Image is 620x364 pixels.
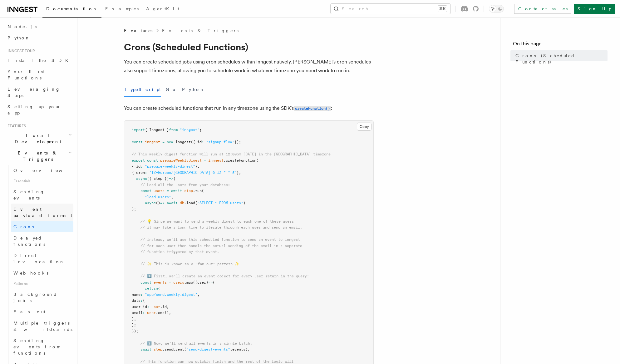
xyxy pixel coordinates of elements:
[132,170,145,175] span: { cron
[169,176,173,181] span: =>
[5,55,73,66] a: Install the SDK
[132,292,140,297] span: name
[140,341,252,346] span: // 2️⃣ Now, we'll send all events in a single batch:
[331,4,450,14] button: Search...⌘K
[197,164,199,169] span: ,
[180,201,184,205] span: db
[166,83,177,97] button: Go
[124,28,153,34] span: Features
[184,201,195,205] span: .load
[5,48,35,53] span: Inngest tour
[134,317,136,321] span: ,
[140,347,151,351] span: await
[132,128,145,132] span: import
[294,106,331,111] code: createFunction()
[105,6,139,11] span: Examples
[5,130,73,147] button: Local Development
[237,170,239,175] span: }
[171,189,182,193] span: await
[184,347,186,351] span: (
[7,87,60,98] span: Leveraging Steps
[7,58,72,63] span: Install the SDK
[515,53,608,65] span: Crons (Scheduled Functions)
[124,83,161,97] button: TypeScript
[173,176,175,181] span: {
[213,280,215,285] span: {
[140,280,151,285] span: const
[167,140,173,144] span: new
[140,262,239,266] span: // ✨ This is known as a "fan-out" pattern ✨
[145,201,156,205] span: async
[224,158,256,163] span: .createFunction
[101,2,142,17] a: Examples
[11,317,73,335] a: Multiple triggers & wildcards
[204,158,206,163] span: =
[167,305,169,309] span: ,
[132,207,136,211] span: );
[140,164,143,169] span: :
[13,168,78,173] span: Overview
[202,140,204,144] span: :
[514,4,571,14] a: Contact sales
[132,305,147,309] span: user_id
[154,347,162,351] span: step
[11,186,73,204] a: Sending events
[132,311,143,315] span: email
[7,69,45,80] span: Your first Functions
[7,104,61,115] span: Setting up your app
[132,298,140,303] span: data
[239,170,241,175] span: ,
[175,140,191,144] span: Inngest
[11,221,73,232] a: Crons
[140,183,230,187] span: // Load all the users from your database:
[195,164,197,169] span: }
[145,195,171,199] span: "load-users"
[132,164,140,169] span: { id
[11,232,73,250] a: Delayed functions
[5,124,26,129] span: Features
[13,292,57,303] span: Background jobs
[156,311,169,315] span: .email
[42,2,101,18] a: Documentation
[11,289,73,306] a: Background jobs
[169,311,171,315] span: ,
[132,158,145,163] span: export
[191,140,202,144] span: ({ id
[195,201,197,205] span: (
[140,250,219,254] span: // function triggered by that event.
[154,189,165,193] span: users
[147,158,158,163] span: const
[13,338,60,356] span: Sending events from functions
[11,204,73,221] a: Event payload format
[140,189,151,193] span: const
[13,189,45,200] span: Sending events
[142,2,183,17] a: AgentKit
[160,305,167,309] span: .id
[206,140,234,144] span: "signup-flow"
[7,35,30,40] span: Python
[11,306,73,317] a: Fan out
[140,219,294,224] span: // 💡 Since we want to send a weekly digest to each one of these users
[132,323,136,327] span: };
[132,317,134,321] span: }
[7,24,37,29] span: Node.js
[182,83,205,97] button: Python
[13,207,72,218] span: Event payload format
[199,128,202,132] span: ;
[149,170,237,175] span: "TZ=Europe/[GEOGRAPHIC_DATA] 0 12 * * 5"
[232,347,250,351] span: events);
[145,140,160,144] span: inngest
[143,298,145,303] span: {
[46,6,98,11] span: Documentation
[11,176,73,186] span: Essentials
[11,165,73,176] a: Overview
[162,140,165,144] span: =
[208,158,224,163] span: inngest
[147,176,169,181] span: ({ step })
[574,4,615,14] a: Sign Up
[167,189,169,193] span: =
[173,280,184,285] span: users
[5,32,73,43] a: Python
[5,83,73,101] a: Leveraging Steps
[124,104,374,113] p: You can create scheduled functions that run in any timezone using the SDK's :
